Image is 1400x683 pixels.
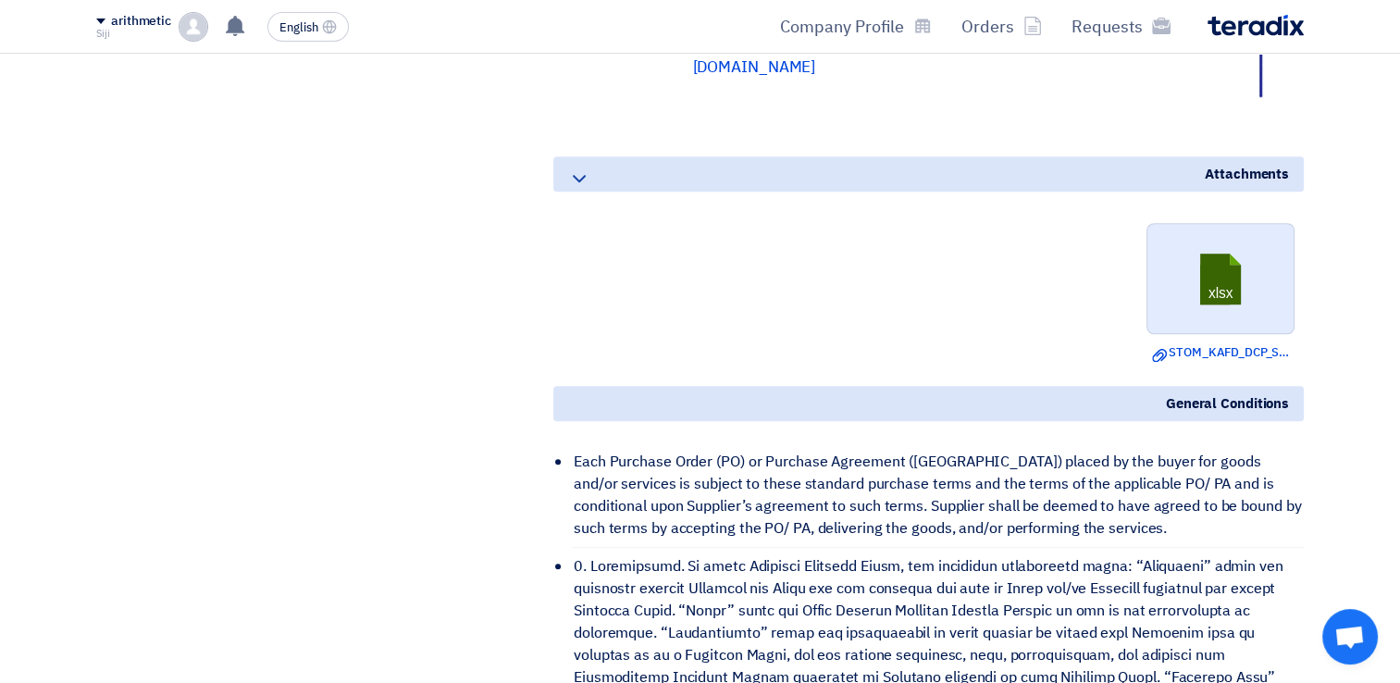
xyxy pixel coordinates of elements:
[267,12,349,42] button: English
[1208,15,1304,36] img: Teradix logo
[1205,164,1289,184] span: Attachments
[1166,393,1289,414] span: General Conditions
[279,21,318,34] span: English
[1322,609,1378,664] a: Open chat
[111,14,171,30] div: arithmetic
[780,14,904,39] font: Company Profile
[692,56,815,79] a: [DOMAIN_NAME]
[961,14,1014,39] font: Orders
[1072,14,1143,39] font: Requests
[1057,5,1185,48] a: Requests
[96,29,171,39] div: Siji
[1152,343,1289,362] a: STOM_KAFD_DCP_SCHNEIDER_VFD_SPARE_PARTS.xlsx
[572,443,1304,548] li: Each Purchase Order (PO) or Purchase Agreement ([GEOGRAPHIC_DATA]) placed by the buyer for goods ...
[947,5,1057,48] a: Orders
[179,12,208,42] img: profile_test.png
